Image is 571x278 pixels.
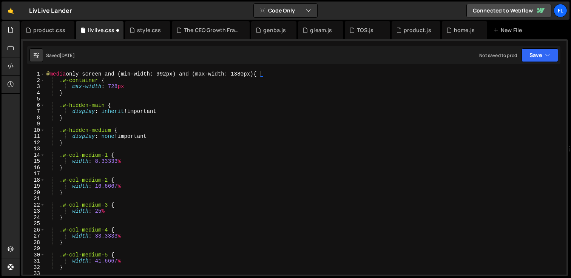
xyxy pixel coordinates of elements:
div: 10 [23,127,45,134]
div: 33 [23,270,45,277]
button: Save [522,48,558,62]
div: Saved [46,52,75,59]
div: 6 [23,102,45,109]
div: 7 [23,108,45,115]
div: 14 [23,152,45,159]
div: 5 [23,96,45,102]
div: 27 [23,233,45,239]
div: 25 [23,221,45,227]
div: 28 [23,239,45,246]
div: The CEO Growth Framework.js [184,26,241,34]
div: Not saved to prod [479,52,517,59]
div: [DATE] [60,52,75,59]
div: 1 [23,71,45,77]
div: 4 [23,90,45,96]
button: Code Only [254,4,317,17]
div: 20 [23,190,45,196]
div: 9 [23,121,45,127]
a: 🤙 [2,2,20,20]
div: 23 [23,208,45,215]
div: 13 [23,146,45,152]
div: home.js [454,26,475,34]
a: Fl [554,4,567,17]
div: 22 [23,202,45,208]
div: 32 [23,264,45,271]
div: 30 [23,252,45,258]
div: 8 [23,115,45,121]
div: 16 [23,165,45,171]
div: genba.js [263,26,286,34]
div: 11 [23,133,45,140]
div: gleam.js [310,26,332,34]
div: product.css [33,26,65,34]
div: 29 [23,246,45,252]
div: product.js [404,26,431,34]
div: LivLive Lander [29,6,72,15]
div: 15 [23,158,45,165]
div: 31 [23,258,45,264]
div: 21 [23,196,45,202]
div: livlive.css [88,26,114,34]
div: 19 [23,183,45,190]
div: 26 [23,227,45,233]
div: 24 [23,215,45,221]
div: 2 [23,77,45,84]
div: 12 [23,140,45,146]
div: 18 [23,177,45,184]
div: New File [493,26,525,34]
div: 17 [23,171,45,177]
div: TOS.js [357,26,373,34]
div: style.css [137,26,161,34]
a: Connected to Webflow [466,4,551,17]
div: 3 [23,83,45,90]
